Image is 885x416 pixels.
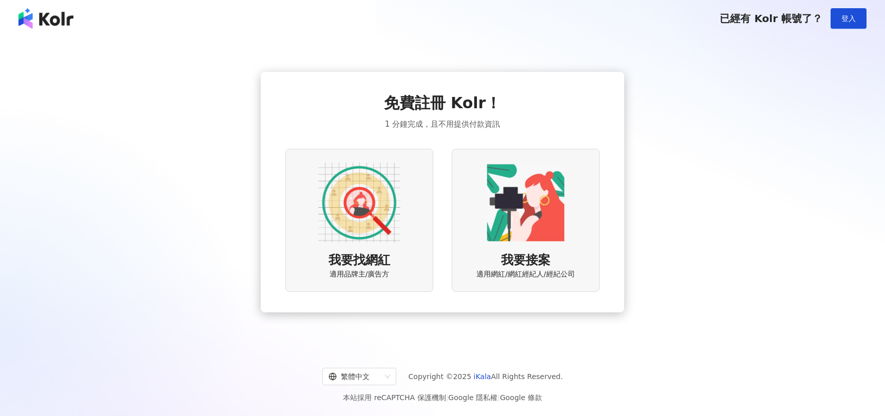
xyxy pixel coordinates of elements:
span: 1 分鐘完成，且不用提供付款資訊 [385,118,500,130]
button: 登入 [831,8,867,29]
span: | [446,393,449,402]
a: iKala [474,372,491,381]
div: 繁體中文 [329,368,381,385]
span: | [497,393,500,402]
a: Google 條款 [500,393,542,402]
a: Google 隱私權 [448,393,497,402]
span: 適用品牌主/廣告方 [330,269,390,280]
span: 免費註冊 Kolr！ [384,92,502,114]
img: KOL identity option [485,162,567,244]
span: 已經有 Kolr 帳號了？ [720,12,822,25]
span: 我要接案 [501,252,550,269]
span: 登入 [841,14,856,23]
img: AD identity option [318,162,400,244]
img: logo [18,8,73,29]
span: 適用網紅/網紅經紀人/經紀公司 [476,269,574,280]
span: Copyright © 2025 All Rights Reserved. [409,370,563,383]
span: 本站採用 reCAPTCHA 保護機制 [343,391,542,404]
span: 我要找網紅 [329,252,390,269]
